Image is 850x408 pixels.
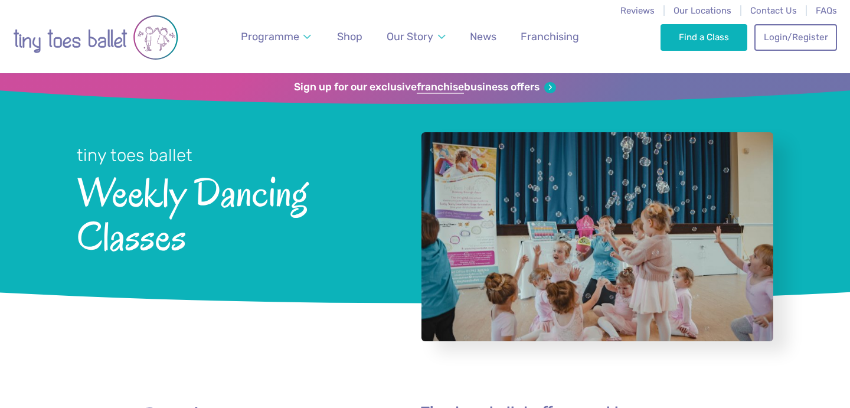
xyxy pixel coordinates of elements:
a: Shop [332,24,368,50]
a: News [465,24,502,50]
a: Login/Register [754,24,837,50]
strong: franchise [417,81,464,94]
a: Contact Us [750,5,797,16]
a: FAQs [816,5,837,16]
a: Programme [236,24,317,50]
span: News [470,30,496,43]
a: Reviews [620,5,655,16]
a: Our Story [381,24,451,50]
span: Programme [241,30,299,43]
span: Weekly Dancing Classes [77,167,390,259]
a: Franchising [515,24,584,50]
small: tiny toes ballet [77,145,192,165]
span: Shop [337,30,362,43]
span: Franchising [521,30,579,43]
span: Our Story [387,30,433,43]
img: tiny toes ballet [13,8,178,67]
a: Our Locations [674,5,731,16]
a: Find a Class [661,24,747,50]
a: Sign up for our exclusivefranchisebusiness offers [294,81,555,94]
